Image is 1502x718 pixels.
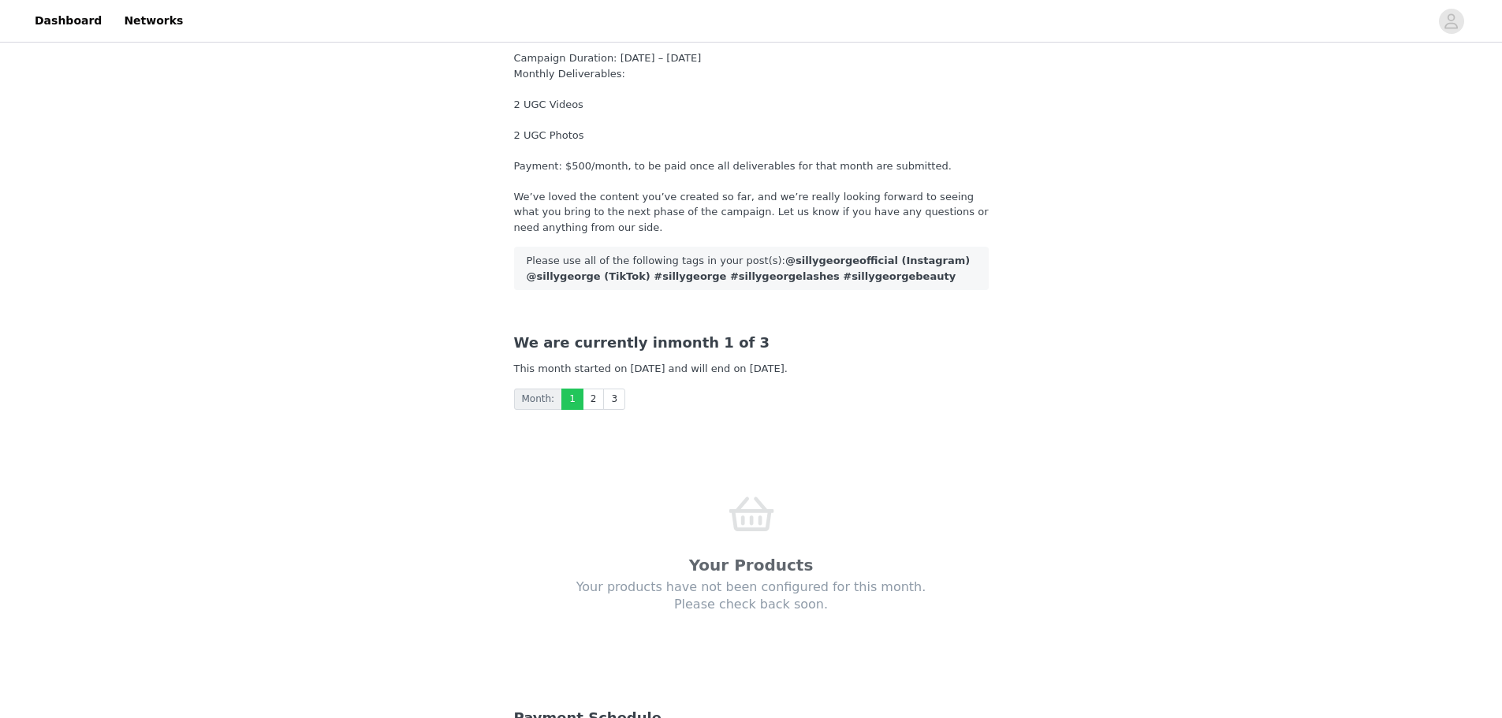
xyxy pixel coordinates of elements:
a: 2 [583,389,605,410]
div: Your products have not been configured for this month. Please check back soon. [546,578,957,614]
div: Your Products [546,553,957,577]
a: 1 [561,389,583,410]
a: Networks [114,3,192,39]
a: Dashboard [25,3,111,39]
span: month 1 of 3 [514,334,770,351]
div: Please use all of the following tags in your post(s): [514,247,989,290]
span: This month started on [DATE] and will end on [DATE]. [514,363,788,374]
strong: @sillygeorgeofficial (Instagram) @sillygeorge (TikTok) #sillygeorge #sillygeorgelashes #sillygeor... [527,255,971,282]
a: 3 [603,389,625,410]
div: avatar [1444,9,1459,34]
span: We are currently in [514,334,668,351]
